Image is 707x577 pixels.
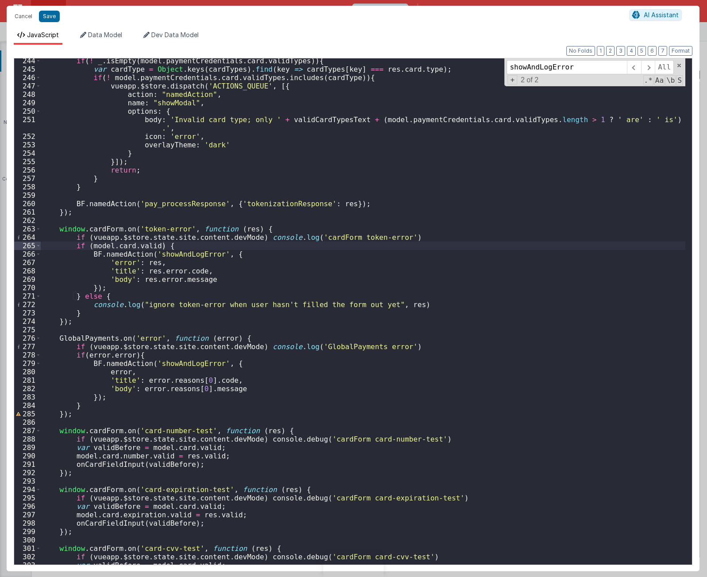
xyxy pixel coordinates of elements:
[14,250,41,258] div: 266
[14,225,41,233] div: 263
[14,536,41,544] div: 300
[14,443,41,452] div: 289
[14,107,41,115] div: 250
[14,502,41,511] div: 296
[14,435,41,443] div: 288
[14,401,41,410] div: 284
[14,73,41,82] div: 246
[517,76,542,84] span: 2 of 2
[14,460,41,469] div: 291
[14,233,41,242] div: 264
[14,359,41,368] div: 279
[14,200,41,208] div: 260
[616,46,625,56] button: 3
[14,158,41,166] div: 255
[151,31,199,38] span: Dev Data Model
[669,46,692,56] button: Format
[14,141,41,149] div: 253
[14,216,41,225] div: 262
[14,275,41,284] div: 269
[14,317,41,326] div: 274
[14,334,41,342] div: 276
[14,82,41,90] div: 247
[627,46,636,56] button: 4
[507,60,627,74] input: Search for
[14,368,41,376] div: 280
[14,326,41,334] div: 275
[10,10,37,23] button: Cancel
[14,561,41,569] div: 303
[14,90,41,99] div: 248
[658,46,667,56] button: 7
[14,494,41,502] div: 295
[14,342,41,351] div: 277
[665,75,676,85] span: Whole Word Search
[14,65,41,73] div: 245
[39,11,60,22] button: Save
[14,99,41,107] div: 249
[14,511,41,519] div: 297
[14,527,41,536] div: 299
[507,75,517,85] span: Toggel Replace mode
[14,418,41,427] div: 286
[14,519,41,527] div: 298
[88,31,122,38] span: Data Model
[14,149,41,158] div: 254
[14,132,41,141] div: 252
[14,469,41,477] div: 292
[14,410,41,418] div: 285
[14,385,41,393] div: 282
[14,300,41,309] div: 272
[654,75,665,85] span: CaseSensitive Search
[14,115,41,132] div: 251
[14,242,41,250] div: 265
[638,46,646,56] button: 5
[14,292,41,300] div: 271
[14,393,41,401] div: 283
[14,267,41,275] div: 268
[14,183,41,191] div: 258
[643,75,653,85] span: RegExp Search
[655,60,674,74] span: Alt-Enter
[14,309,41,317] div: 273
[14,174,41,183] div: 257
[14,191,41,200] div: 259
[14,57,41,65] div: 244
[644,11,679,19] span: AI Assistant
[14,208,41,216] div: 261
[566,46,595,56] button: No Folds
[597,46,604,56] button: 1
[14,376,41,385] div: 281
[14,485,41,494] div: 294
[606,46,615,56] button: 2
[14,544,41,553] div: 301
[676,75,683,85] span: Search In Selection
[14,553,41,561] div: 302
[14,477,41,485] div: 293
[14,166,41,174] div: 256
[27,31,59,38] span: JavaScript
[14,351,41,359] div: 278
[14,427,41,435] div: 287
[14,258,41,267] div: 267
[14,452,41,460] div: 290
[323,558,384,577] iframe: Marker.io feedback button
[648,46,657,56] button: 6
[14,284,41,292] div: 270
[629,9,682,21] button: AI Assistant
